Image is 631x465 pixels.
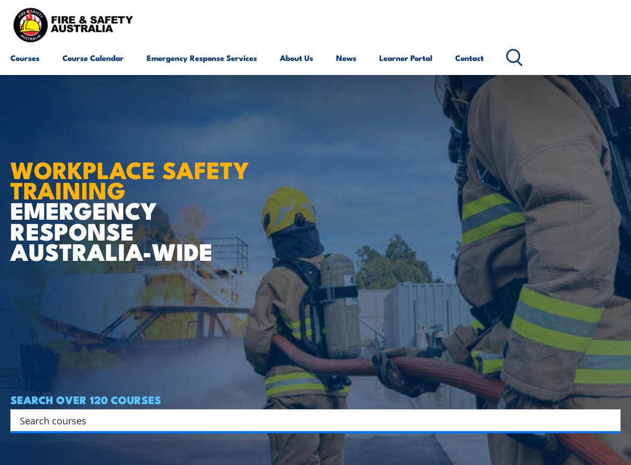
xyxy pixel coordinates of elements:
[10,151,249,207] strong: WORKPLACE SAFETY TRAINING
[336,45,356,70] a: News
[602,413,617,428] button: Search magnifier button
[280,45,313,70] a: About Us
[147,45,257,70] a: Emergency Response Services
[379,45,432,70] a: Learner Portal
[10,394,621,405] h4: SEARCH OVER 120 COURSES
[20,412,598,428] input: Search input
[455,45,484,70] a: Contact
[22,413,600,428] form: Search form
[10,133,265,261] h1: EMERGENCY RESPONSE AUSTRALIA-WIDE
[10,45,40,70] a: Courses
[62,45,124,70] a: Course Calendar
